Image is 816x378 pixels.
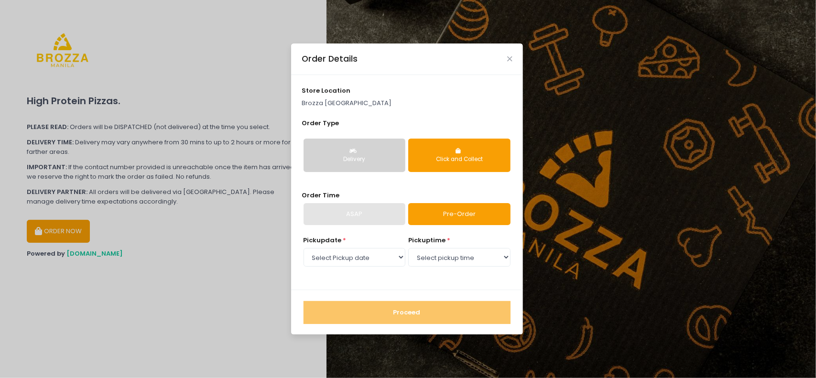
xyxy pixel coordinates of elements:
span: Order Time [302,191,339,200]
span: store location [302,86,350,95]
p: Brozza [GEOGRAPHIC_DATA] [302,98,512,108]
div: Delivery [310,155,399,164]
button: Proceed [304,301,511,324]
button: Delivery [304,139,405,172]
button: Click and Collect [408,139,510,172]
a: Pre-Order [408,203,510,225]
span: Pickup date [304,236,342,245]
span: Order Type [302,119,339,128]
button: Close [507,56,512,61]
div: Click and Collect [415,155,503,164]
div: Order Details [302,53,358,65]
span: pickup time [408,236,446,245]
